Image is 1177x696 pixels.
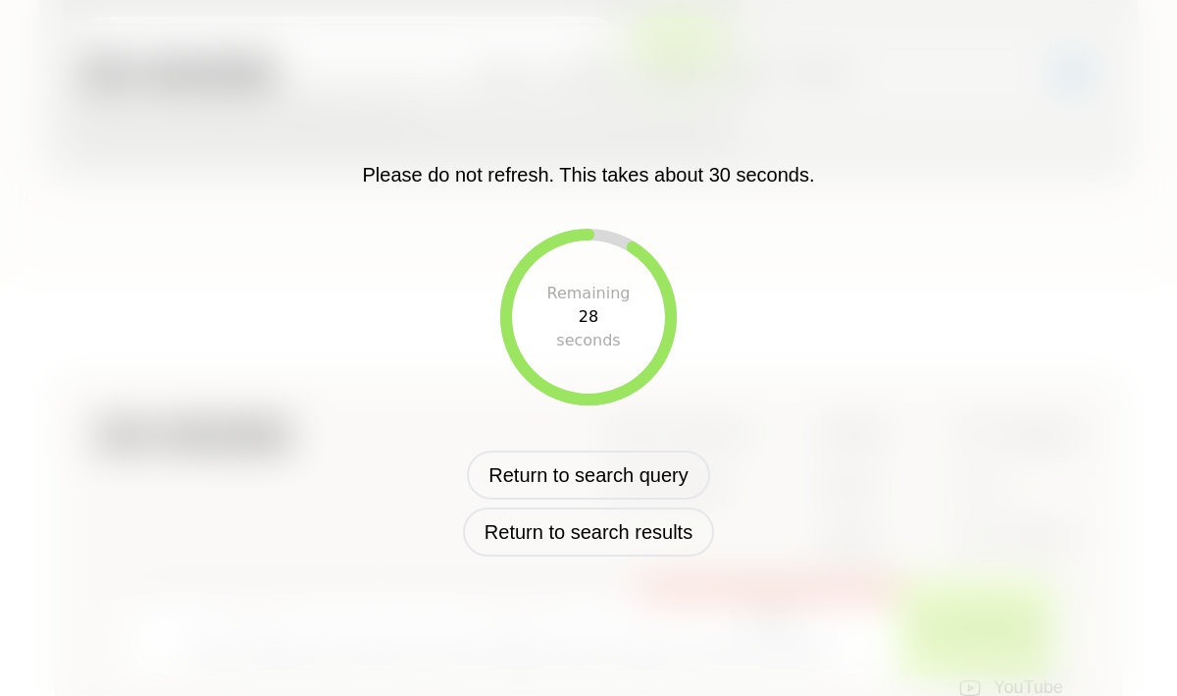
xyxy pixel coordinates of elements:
[463,508,714,557] button: Return to search results
[362,160,814,189] p: Please do not refresh. This takes about 30 seconds.
[579,305,598,329] div: 28
[547,282,631,305] div: Remaining
[556,329,620,352] div: seconds
[467,451,709,500] button: Return to search query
